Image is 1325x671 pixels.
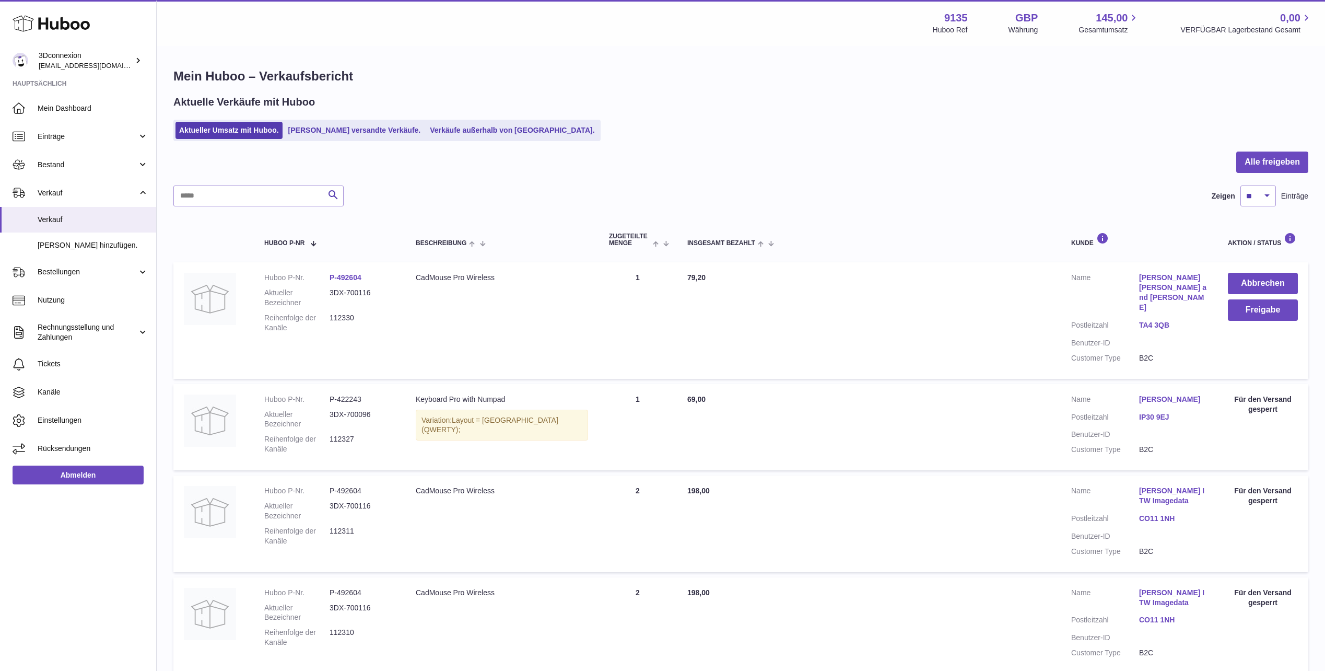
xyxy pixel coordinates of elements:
[1228,486,1298,506] div: Für den Versand gesperrt
[1071,486,1139,508] dt: Name
[1139,395,1207,404] a: [PERSON_NAME]
[330,526,395,546] dd: 112311
[687,487,710,495] span: 198,00
[264,313,330,333] dt: Reihenfolge der Kanäle
[1015,11,1038,25] strong: GBP
[421,416,558,434] span: Layout = [GEOGRAPHIC_DATA] (QWERTY);
[416,273,588,283] div: CadMouse Pro Wireless
[1228,299,1298,321] button: Freigabe
[1180,11,1312,35] a: 0,00 VERFÜGBAR Lagerbestand Gesamt
[1071,273,1139,315] dt: Name
[687,273,706,282] span: 79,20
[264,240,304,247] span: Huboo P-Nr
[264,273,330,283] dt: Huboo P-Nr.
[184,588,236,640] img: no-photo.jpg
[264,434,330,454] dt: Reihenfolge der Kanäle
[1009,25,1038,35] div: Währung
[1139,412,1207,422] a: IP30 9EJ
[1071,547,1139,557] dt: Customer Type
[1212,191,1235,201] label: Zeigen
[264,288,330,308] dt: Aktueller Bezeichner
[1139,588,1207,608] a: [PERSON_NAME] ITW Imagedata
[38,387,148,397] span: Kanäle
[330,603,395,623] dd: 3DX-700116
[264,603,330,623] dt: Aktueller Bezeichner
[1139,273,1207,313] a: [PERSON_NAME] [PERSON_NAME] and [PERSON_NAME]
[1071,531,1139,541] dt: Benutzer-ID
[38,160,137,170] span: Bestand
[184,486,236,538] img: no-photo.jpg
[1071,338,1139,348] dt: Benutzer-ID
[39,51,133,71] div: 3Dconnexion
[609,233,650,247] span: ZUGETEILTE Menge
[1071,395,1139,407] dt: Name
[13,466,144,484] a: Abmelden
[1071,633,1139,643] dt: Benutzer-ID
[38,215,148,225] span: Verkauf
[38,240,148,250] span: [PERSON_NAME] hinzufügen.
[933,25,968,35] div: Huboo Ref
[1078,11,1140,35] a: 145,00 Gesamtumsatz
[330,410,395,430] dd: 3DX-700096
[264,501,330,521] dt: Aktueller Bezeichner
[1096,11,1128,25] span: 145,00
[1071,648,1139,658] dt: Customer Type
[1071,320,1139,333] dt: Postleitzahl
[1071,430,1139,439] dt: Benutzer-ID
[173,68,1308,85] h1: Mein Huboo – Verkaufsbericht
[687,588,710,597] span: 198,00
[1071,233,1207,247] div: Kunde
[1139,445,1207,455] dd: B2C
[330,628,395,647] dd: 112310
[330,313,395,333] dd: 112330
[1071,514,1139,526] dt: Postleitzahl
[175,122,283,139] a: Aktueller Umsatz mit Huboo.
[416,240,466,247] span: Beschreibung
[264,588,330,598] dt: Huboo P-Nr.
[173,95,315,109] h2: Aktuelle Verkäufe mit Huboo
[184,273,236,325] img: no-photo.jpg
[1071,353,1139,363] dt: Customer Type
[330,486,395,496] dd: P-492604
[1228,588,1298,608] div: Für den Versand gesperrt
[1228,233,1298,247] div: Aktion / Status
[1180,25,1312,35] span: VERFÜGBAR Lagerbestand Gesamt
[38,132,137,142] span: Einträge
[416,486,588,496] div: CadMouse Pro Wireless
[285,122,425,139] a: [PERSON_NAME] versandte Verkäufe.
[599,476,677,572] td: 2
[38,103,148,113] span: Mein Dashboard
[38,322,137,342] span: Rechnungsstellung und Zahlungen
[1228,273,1298,294] button: Abbrechen
[330,395,395,404] dd: P-422243
[1228,395,1298,414] div: Für den Versand gesperrt
[1139,547,1207,557] dd: B2C
[416,410,588,441] div: Variation:
[944,11,968,25] strong: 9135
[1139,648,1207,658] dd: B2C
[1139,615,1207,625] a: CO11 1NH
[1071,588,1139,610] dt: Name
[38,295,148,305] span: Nutzung
[599,384,677,471] td: 1
[1280,11,1300,25] span: 0,00
[1139,353,1207,363] dd: B2C
[264,410,330,430] dt: Aktueller Bezeichner
[184,395,236,447] img: no-photo.jpg
[330,273,361,282] a: P-492604
[1071,445,1139,455] dt: Customer Type
[39,61,154,70] span: [EMAIL_ADDRESS][DOMAIN_NAME]
[1139,486,1207,506] a: [PERSON_NAME] ITW Imagedata
[13,53,28,68] img: order_eu@3dconnexion.com
[264,395,330,404] dt: Huboo P-Nr.
[416,588,588,598] div: CadMouse Pro Wireless
[330,501,395,521] dd: 3DX-700116
[1139,320,1207,330] a: TA4 3QB
[38,415,148,425] span: Einstellungen
[1078,25,1140,35] span: Gesamtumsatz
[264,526,330,546] dt: Reihenfolge der Kanäle
[264,486,330,496] dt: Huboo P-Nr.
[1281,191,1308,201] span: Einträge
[330,588,395,598] dd: P-492604
[38,267,137,277] span: Bestellungen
